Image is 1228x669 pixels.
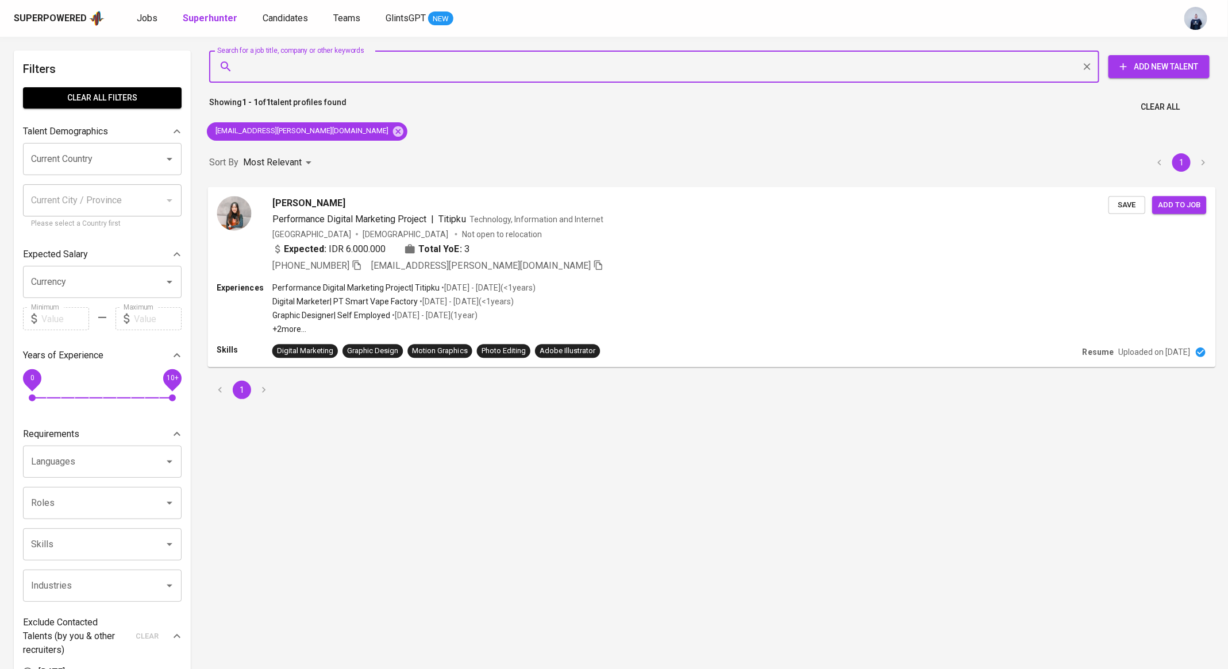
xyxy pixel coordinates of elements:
[1172,153,1191,172] button: page 1
[390,310,477,321] p: • [DATE] - [DATE] ( 1 year )
[1136,96,1184,118] button: Clear All
[371,260,591,270] span: [EMAIL_ADDRESS][PERSON_NAME][DOMAIN_NAME]
[161,536,178,552] button: Open
[272,296,418,307] p: Digital Marketer | PT Smart Vape Factory
[161,454,178,470] button: Open
[277,346,333,357] div: Digital Marketing
[1118,60,1200,74] span: Add New Talent
[482,346,526,357] div: Photo Editing
[23,87,182,109] button: Clear All filters
[1158,198,1200,211] span: Add to job
[469,214,604,223] span: Technology, Information and Internet
[363,228,450,239] span: [DEMOGRAPHIC_DATA]
[217,282,272,293] p: Experiences
[1149,153,1214,172] nav: pagination navigation
[23,120,182,143] div: Talent Demographics
[23,125,108,138] p: Talent Demographics
[23,427,79,441] p: Requirements
[31,218,174,230] p: Please select a Country first
[272,282,440,293] p: Performance Digital Marketing Project | Titipku
[14,10,105,27] a: Superpoweredapp logo
[209,96,347,118] p: Showing of talent profiles found
[1114,198,1140,211] span: Save
[137,13,157,24] span: Jobs
[23,60,182,78] h6: Filters
[23,349,103,362] p: Years of Experience
[272,196,345,210] span: [PERSON_NAME]
[209,156,238,169] p: Sort By
[386,13,426,24] span: GlintsGPT
[217,344,272,355] p: Skills
[14,12,87,25] div: Superpowered
[233,381,251,399] button: page 1
[23,248,88,261] p: Expected Salary
[462,228,542,239] p: Not open to relocation
[137,11,160,26] a: Jobs
[284,242,326,256] b: Expected:
[161,495,178,511] button: Open
[1141,100,1180,114] span: Clear All
[23,616,129,657] p: Exclude Contacted Talents (by you & other recruiters)
[30,374,34,382] span: 0
[272,228,351,239] div: [GEOGRAPHIC_DATA]
[217,196,251,230] img: 2b7650b41da1ce6e4da062cedc82e451.jpg
[418,242,461,256] b: Total YoE:
[347,346,398,357] div: Graphic Design
[161,274,178,290] button: Open
[209,381,275,399] nav: pagination navigation
[263,11,310,26] a: Candidates
[432,212,434,226] span: |
[333,11,363,26] a: Teams
[439,213,466,224] span: Titipku
[1108,196,1145,214] button: Save
[183,13,237,24] b: Superhunter
[440,282,536,293] p: • [DATE] - [DATE] ( <1 years )
[272,242,386,256] div: IDR 6.000.000
[166,374,178,382] span: 10+
[1118,346,1190,358] p: Uploaded on [DATE]
[333,13,360,24] span: Teams
[412,346,467,357] div: Motion Graphics
[23,243,182,266] div: Expected Salary
[272,260,349,270] span: [PHONE_NUMBER]
[1083,346,1114,358] p: Resume
[209,187,1214,367] a: [PERSON_NAME]Performance Digital Marketing Project|TitipkuTechnology, Information and Internet[GE...
[418,296,513,307] p: • [DATE] - [DATE] ( <1 years )
[1152,196,1206,214] button: Add to job
[161,151,178,167] button: Open
[428,13,453,25] span: NEW
[207,122,407,141] div: [EMAIL_ADDRESS][PERSON_NAME][DOMAIN_NAME]
[183,11,240,26] a: Superhunter
[242,98,258,107] b: 1 - 1
[272,213,427,224] span: Performance Digital Marketing Project
[266,98,271,107] b: 1
[23,616,182,657] div: Exclude Contacted Talents (by you & other recruiters)clear
[243,152,315,173] div: Most Relevant
[540,346,595,357] div: Adobe Illustrator
[23,344,182,367] div: Years of Experience
[23,423,182,446] div: Requirements
[1108,55,1210,78] button: Add New Talent
[161,578,178,594] button: Open
[272,310,391,321] p: Graphic Designer | Self Employed
[263,13,308,24] span: Candidates
[207,126,395,137] span: [EMAIL_ADDRESS][PERSON_NAME][DOMAIN_NAME]
[243,156,302,169] p: Most Relevant
[134,307,182,330] input: Value
[89,10,105,27] img: app logo
[1079,59,1095,75] button: Clear
[464,242,469,256] span: 3
[272,323,536,335] p: +2 more ...
[41,307,89,330] input: Value
[386,11,453,26] a: GlintsGPT NEW
[1184,7,1207,30] img: annisa@glints.com
[32,91,172,105] span: Clear All filters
